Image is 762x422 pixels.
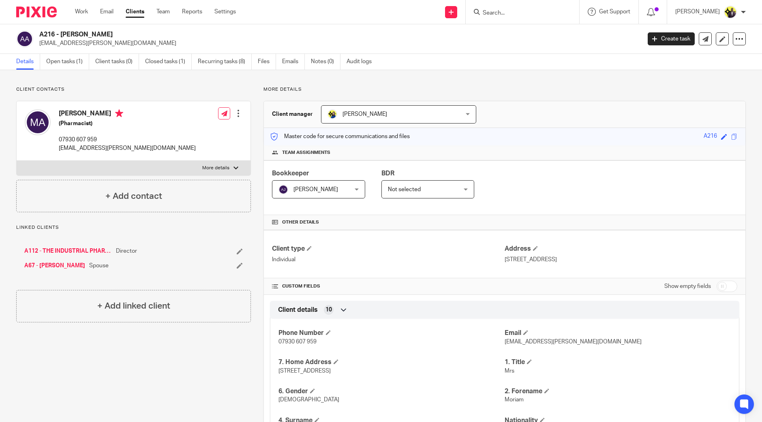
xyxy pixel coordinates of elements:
[311,54,340,70] a: Notes (0)
[16,30,33,47] img: svg%3E
[278,329,505,337] h4: Phone Number
[505,245,737,253] h4: Address
[39,30,516,39] h2: A216 - [PERSON_NAME]
[270,132,410,141] p: Master code for secure communications and files
[505,329,731,337] h4: Email
[16,54,40,70] a: Details
[115,109,123,117] i: Primary
[293,187,338,192] span: [PERSON_NAME]
[278,387,505,396] h4: 6. Gender
[214,8,236,16] a: Settings
[182,8,202,16] a: Reports
[258,54,276,70] a: Files
[105,190,162,202] h4: + Add contact
[75,8,88,16] a: Work
[59,109,196,119] h4: [PERSON_NAME]
[25,109,51,135] img: svg%3E
[156,8,170,16] a: Team
[342,111,387,117] span: [PERSON_NAME]
[278,358,505,367] h4: 7. Home Address
[95,54,139,70] a: Client tasks (0)
[126,8,144,16] a: Clients
[24,262,85,270] a: A67 - [PERSON_NAME]
[278,397,339,403] span: [DEMOGRAPHIC_DATA]
[724,6,737,19] img: Yemi-Starbridge.jpg
[282,219,319,226] span: Other details
[327,109,337,119] img: Bobo-Starbridge%201.jpg
[263,86,746,93] p: More details
[272,170,309,177] span: Bookkeeper
[704,132,717,141] div: A216
[482,10,555,17] input: Search
[278,368,331,374] span: [STREET_ADDRESS]
[145,54,192,70] a: Closed tasks (1)
[100,8,113,16] a: Email
[97,300,170,312] h4: + Add linked client
[59,136,196,144] p: 07930 607 959
[505,387,731,396] h4: 2. Forename
[278,339,317,345] span: 07930 607 959
[272,256,505,264] p: Individual
[59,144,196,152] p: [EMAIL_ADDRESS][PERSON_NAME][DOMAIN_NAME]
[505,368,514,374] span: Mrs
[24,247,112,255] a: A112 - THE INDUSTRIAL PHARMACIST LTD
[505,256,737,264] p: [STREET_ADDRESS]
[381,170,394,177] span: BDR
[39,39,636,47] p: [EMAIL_ADDRESS][PERSON_NAME][DOMAIN_NAME]
[202,165,229,171] p: More details
[46,54,89,70] a: Open tasks (1)
[505,397,524,403] span: Moriam
[347,54,378,70] a: Audit logs
[599,9,630,15] span: Get Support
[198,54,252,70] a: Recurring tasks (8)
[272,245,505,253] h4: Client type
[648,32,695,45] a: Create task
[16,86,251,93] p: Client contacts
[505,358,731,367] h4: 1. Title
[278,185,288,194] img: svg%3E
[116,247,137,255] span: Director
[16,6,57,17] img: Pixie
[282,149,330,156] span: Team assignments
[388,187,421,192] span: Not selected
[16,224,251,231] p: Linked clients
[664,282,711,290] label: Show empty fields
[272,110,313,118] h3: Client manager
[505,339,642,345] span: [EMAIL_ADDRESS][PERSON_NAME][DOMAIN_NAME]
[325,306,332,314] span: 10
[282,54,305,70] a: Emails
[272,283,505,290] h4: CUSTOM FIELDS
[675,8,720,16] p: [PERSON_NAME]
[89,262,109,270] span: Spouse
[59,119,196,128] h5: (Pharmacist)
[278,306,318,314] span: Client details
